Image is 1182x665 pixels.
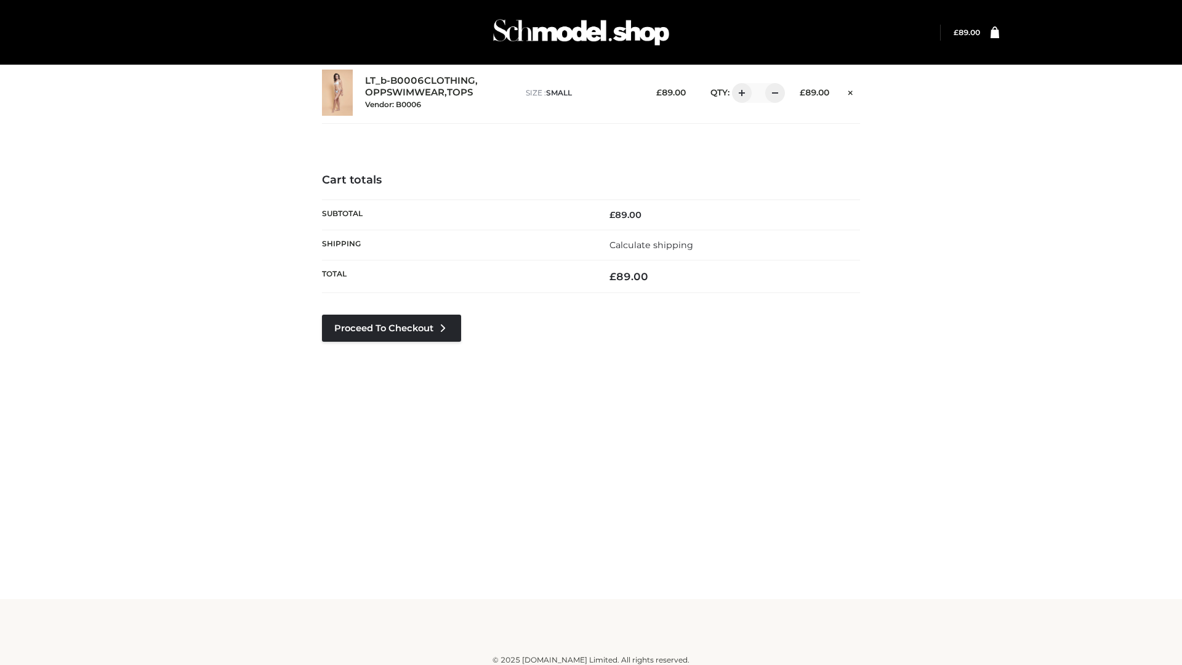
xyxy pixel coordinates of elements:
[954,28,980,37] bdi: 89.00
[842,83,860,99] a: Remove this item
[609,240,693,251] a: Calculate shipping
[489,8,673,57] img: Schmodel Admin 964
[609,270,648,283] bdi: 89.00
[322,230,591,260] th: Shipping
[447,87,473,99] a: TOPS
[424,75,475,87] a: CLOTHING
[322,70,353,116] img: LT_b-B0006 - SMALL
[609,209,641,220] bdi: 89.00
[800,87,805,97] span: £
[954,28,959,37] span: £
[800,87,829,97] bdi: 89.00
[322,199,591,230] th: Subtotal
[322,315,461,342] a: Proceed to Checkout
[609,270,616,283] span: £
[954,28,980,37] a: £89.00
[322,174,860,187] h4: Cart totals
[365,87,444,99] a: OPPSWIMWEAR
[526,87,637,99] p: size :
[609,209,615,220] span: £
[365,100,421,109] small: Vendor: B0006
[546,88,572,97] span: SMALL
[322,260,591,293] th: Total
[656,87,686,97] bdi: 89.00
[656,87,662,97] span: £
[365,75,513,110] div: , ,
[365,75,424,87] a: LT_b-B0006
[698,83,781,103] div: QTY:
